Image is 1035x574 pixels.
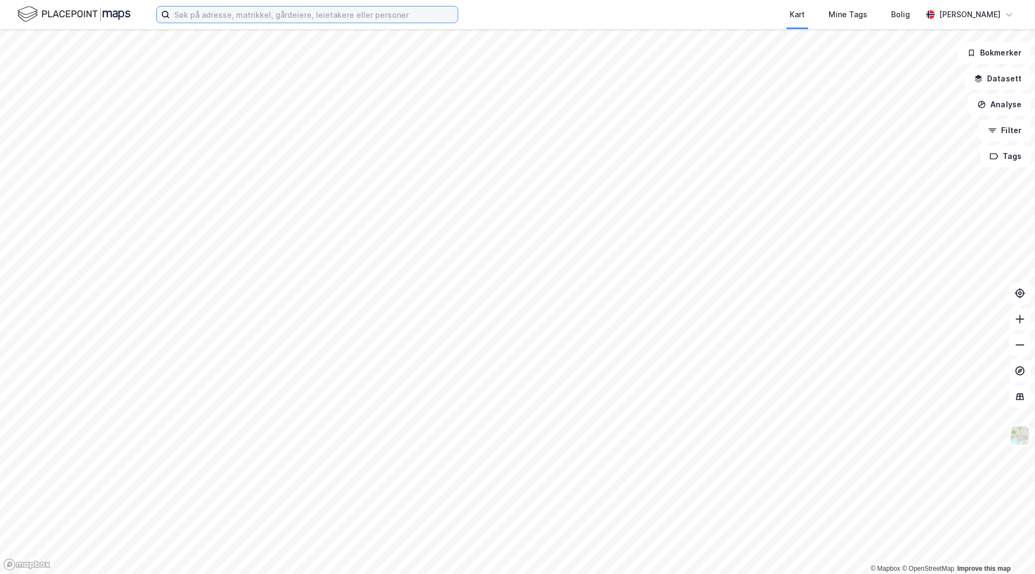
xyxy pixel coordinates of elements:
button: Bokmerker [958,42,1031,64]
button: Analyse [968,94,1031,115]
img: Z [1010,425,1030,446]
input: Søk på adresse, matrikkel, gårdeiere, leietakere eller personer [170,6,458,23]
button: Tags [981,146,1031,167]
button: Filter [979,120,1031,141]
div: Kart [790,8,805,21]
div: Bolig [891,8,910,21]
iframe: Chat Widget [981,522,1035,574]
a: OpenStreetMap [902,565,954,572]
a: Mapbox [871,565,900,572]
div: Mine Tags [829,8,867,21]
div: [PERSON_NAME] [939,8,1000,21]
a: Improve this map [957,565,1011,572]
button: Datasett [965,68,1031,89]
img: logo.f888ab2527a4732fd821a326f86c7f29.svg [17,5,130,24]
a: Mapbox homepage [3,558,51,571]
